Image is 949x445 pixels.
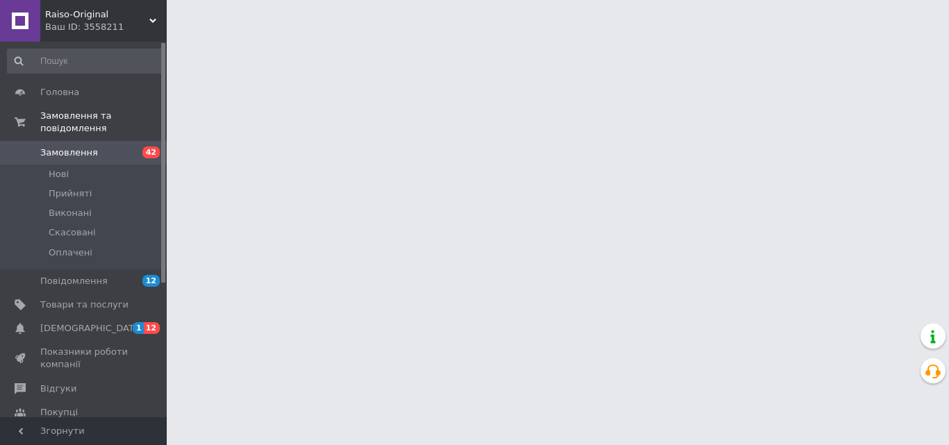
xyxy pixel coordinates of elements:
span: Головна [40,86,79,99]
span: Показники роботи компанії [40,346,129,371]
span: Прийняті [49,187,92,200]
span: Нові [49,168,69,180]
span: 1 [133,322,144,334]
span: [DEMOGRAPHIC_DATA] [40,322,143,335]
span: Товари та послуги [40,299,129,311]
span: Покупці [40,406,78,419]
span: Замовлення та повідомлення [40,110,167,135]
span: Оплачені [49,246,92,259]
span: Відгуки [40,383,76,395]
span: 12 [144,322,160,334]
span: Виконані [49,207,92,219]
span: Повідомлення [40,275,108,287]
span: 12 [142,275,160,287]
span: Raiso-Original [45,8,149,21]
span: 42 [142,146,160,158]
span: Скасовані [49,226,96,239]
span: Замовлення [40,146,98,159]
div: Ваш ID: 3558211 [45,21,167,33]
input: Пошук [7,49,164,74]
